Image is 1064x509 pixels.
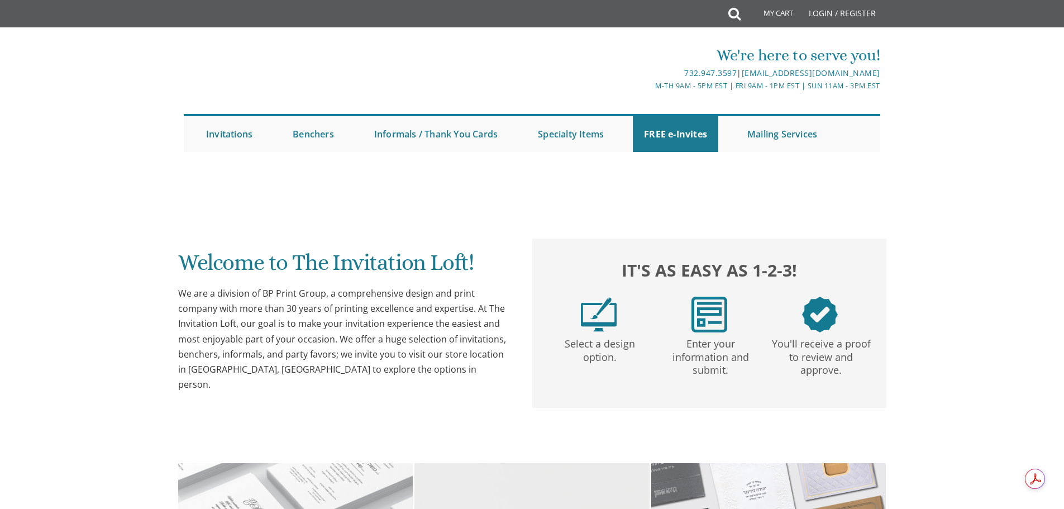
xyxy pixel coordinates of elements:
[178,286,510,392] div: We are a division of BP Print Group, a comprehensive design and print company with more than 30 y...
[742,68,880,78] a: [EMAIL_ADDRESS][DOMAIN_NAME]
[657,332,764,377] p: Enter your information and submit.
[581,297,617,332] img: step1.png
[417,80,880,92] div: M-Th 9am - 5pm EST | Fri 9am - 1pm EST | Sun 11am - 3pm EST
[802,297,838,332] img: step3.png
[178,250,510,283] h1: Welcome to The Invitation Loft!
[547,332,653,364] p: Select a design option.
[195,116,264,152] a: Invitations
[684,68,737,78] a: 732.947.3597
[691,297,727,332] img: step2.png
[768,332,874,377] p: You'll receive a proof to review and approve.
[543,258,875,283] h2: It's as easy as 1-2-3!
[417,44,880,66] div: We're here to serve you!
[633,116,718,152] a: FREE e-Invites
[281,116,345,152] a: Benchers
[739,1,801,29] a: My Cart
[417,66,880,80] div: |
[736,116,828,152] a: Mailing Services
[363,116,509,152] a: Informals / Thank You Cards
[527,116,615,152] a: Specialty Items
